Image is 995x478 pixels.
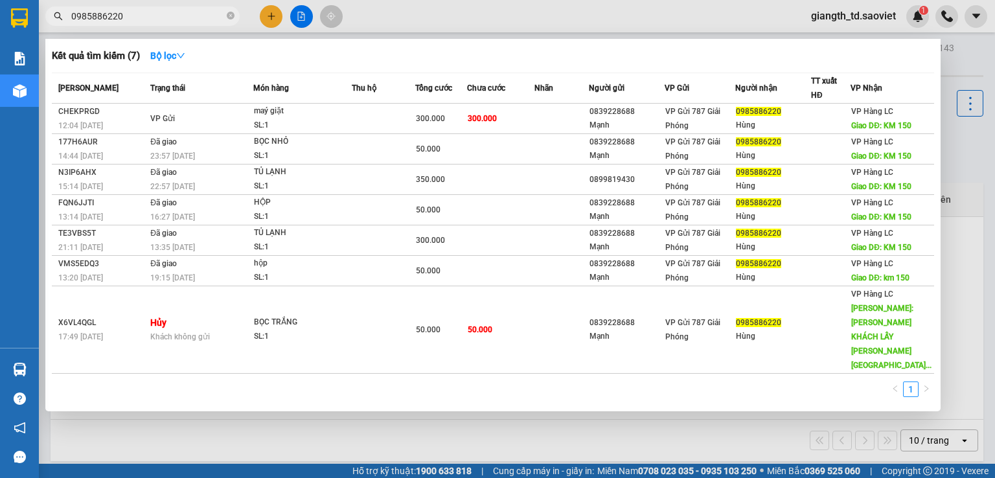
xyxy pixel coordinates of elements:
[58,273,103,282] span: 13:20 [DATE]
[14,451,26,463] span: message
[254,271,351,285] div: SL: 1
[736,240,810,254] div: Hùng
[254,119,351,133] div: SL: 1
[254,330,351,344] div: SL: 1
[254,149,351,163] div: SL: 1
[58,227,146,240] div: TE3VBS5T
[227,12,234,19] span: close-circle
[851,121,911,130] span: Giao DĐ: KM 150
[887,381,903,397] button: left
[851,273,909,282] span: Giao DĐ: km 150
[736,229,781,238] span: 0985886220
[254,315,351,330] div: BỌC TRẮNG
[54,12,63,21] span: search
[919,381,934,397] li: Next Page
[665,137,720,161] span: VP Gửi 787 Giải Phóng
[467,84,505,93] span: Chưa cước
[150,137,177,146] span: Đã giao
[254,165,351,179] div: TỦ LẠNH
[736,330,810,343] div: Hùng
[736,198,781,207] span: 0985886220
[851,259,893,268] span: VP Hàng LC
[665,107,720,130] span: VP Gửi 787 Giải Phóng
[811,76,837,100] span: TT xuất HĐ
[254,210,351,224] div: SL: 1
[150,273,195,282] span: 19:15 [DATE]
[851,84,882,93] span: VP Nhận
[851,107,893,116] span: VP Hàng LC
[254,104,351,119] div: maý giặt
[736,210,810,223] div: Hùng
[254,240,351,255] div: SL: 1
[736,179,810,193] div: Hùng
[58,243,103,252] span: 21:11 [DATE]
[352,84,376,93] span: Thu hộ
[58,332,103,341] span: 17:49 [DATE]
[150,51,185,61] strong: Bộ lọc
[416,175,445,184] span: 350.000
[58,135,146,149] div: 177H6AUR
[176,51,185,60] span: down
[589,210,664,223] div: Mạnh
[891,385,899,393] span: left
[150,152,195,161] span: 23:57 [DATE]
[58,84,119,93] span: [PERSON_NAME]
[416,144,440,154] span: 50.000
[589,105,664,119] div: 0839228688
[904,382,918,396] a: 1
[13,52,27,65] img: solution-icon
[416,114,445,123] span: 300.000
[851,137,893,146] span: VP Hàng LC
[851,290,893,299] span: VP Hàng LC
[71,9,224,23] input: Tìm tên, số ĐT hoặc mã đơn
[254,135,351,149] div: BỌC NHỎ
[665,168,720,191] span: VP Gửi 787 Giải Phóng
[736,168,781,177] span: 0985886220
[415,84,452,93] span: Tổng cước
[735,84,777,93] span: Người nhận
[58,121,103,130] span: 12:04 [DATE]
[919,381,934,397] button: right
[851,152,911,161] span: Giao DĐ: KM 150
[589,149,664,163] div: Mạnh
[58,152,103,161] span: 14:44 [DATE]
[468,325,492,334] span: 50.000
[58,257,146,271] div: VMS5EDQ3
[665,198,720,222] span: VP Gửi 787 Giải Phóng
[589,227,664,240] div: 0839228688
[589,135,664,149] div: 0839228688
[851,243,911,252] span: Giao DĐ: KM 150
[922,385,930,393] span: right
[150,212,195,222] span: 16:27 [DATE]
[11,8,28,28] img: logo-vxr
[14,393,26,405] span: question-circle
[589,173,664,187] div: 0899819430
[150,168,177,177] span: Đã giao
[254,196,351,210] div: HỘP
[589,257,664,271] div: 0839228688
[254,179,351,194] div: SL: 1
[851,198,893,207] span: VP Hàng LC
[665,259,720,282] span: VP Gửi 787 Giải Phóng
[589,240,664,254] div: Mạnh
[416,205,440,214] span: 50.000
[150,317,166,328] strong: Hủy
[416,325,440,334] span: 50.000
[665,229,720,252] span: VP Gửi 787 Giải Phóng
[150,84,185,93] span: Trạng thái
[851,168,893,177] span: VP Hàng LC
[150,243,195,252] span: 13:35 [DATE]
[851,182,911,191] span: Giao DĐ: KM 150
[58,196,146,210] div: FQN6JJTI
[58,105,146,119] div: CHEKPRGD
[903,381,919,397] li: 1
[589,271,664,284] div: Mạnh
[150,229,177,238] span: Đã giao
[58,316,146,330] div: X6VL4QGL
[254,226,351,240] div: TỦ LẠNH
[13,363,27,376] img: warehouse-icon
[589,84,624,93] span: Người gửi
[254,256,351,271] div: hộp
[150,114,175,123] span: VP Gửi
[736,271,810,284] div: Hùng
